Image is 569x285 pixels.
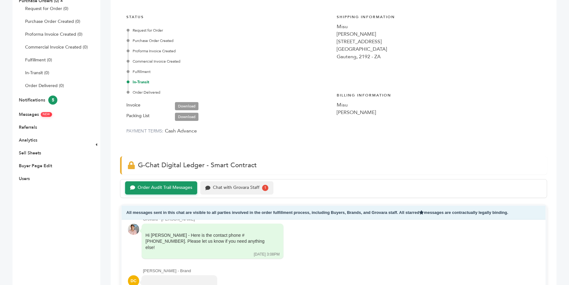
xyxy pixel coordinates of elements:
h4: STATUS [126,10,330,23]
label: Packing List [126,112,150,120]
a: Request for Order (0) [25,6,68,12]
span: NEW [41,112,52,117]
div: [PERSON_NAME] [337,30,541,38]
div: Purchase Order Created [128,38,330,44]
div: In-Transit [128,79,330,85]
div: [GEOGRAPHIC_DATA] [337,45,541,53]
label: Invoice [126,101,140,109]
a: Buyer Page Edit [19,163,52,169]
div: Chat with Grovara Staff [213,185,260,190]
a: Download [175,102,198,110]
div: All messages sent in this chat are visible to all parties involved in the order fulfillment proce... [122,206,545,220]
a: Order Delivered (0) [25,83,64,89]
a: Fulfillment (0) [25,57,52,63]
div: Fulfillment [128,69,330,75]
a: Commercial Invoice Created (0) [25,44,88,50]
div: Hi [PERSON_NAME] - Here is the contact phone # [PHONE_NUMBER]. Please let us know if you need any... [145,232,271,251]
a: In-Transit (0) [25,70,49,76]
label: PAYMENT TERMS: [126,128,164,134]
h4: Shipping Information [337,10,541,23]
a: MessagesNEW [19,111,52,117]
a: Purchase Order Created (0) [25,18,80,24]
h4: Billing Information [337,88,541,101]
div: Misu [337,23,541,30]
span: Cash Advance [165,127,197,134]
div: [PERSON_NAME] [337,109,541,116]
div: Misu [337,101,541,109]
div: Proforma Invoice Created [128,48,330,54]
div: Request for Order [128,28,330,33]
div: Order Delivered [128,90,330,95]
span: 5 [48,96,57,105]
div: Gauteng, 2192 - ZA [337,53,541,60]
a: Proforma Invoice Created (0) [25,31,82,37]
div: 1 [262,185,268,191]
div: Order Audit Trail Messages [138,185,192,190]
a: Referrals [19,124,37,130]
a: Analytics [19,137,37,143]
span: G-Chat Digital Ledger - Smart Contract [138,161,257,170]
div: Grovara - [PERSON_NAME] [143,216,539,222]
a: Users [19,176,30,182]
div: [STREET_ADDRESS] [337,38,541,45]
div: [DATE] 3:08PM [254,252,280,257]
a: Sell Sheets [19,150,41,156]
a: Download [175,113,198,121]
div: [PERSON_NAME] - Brand [143,268,539,274]
div: Commercial Invoice Created [128,59,330,64]
a: Notifications5 [19,97,57,103]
